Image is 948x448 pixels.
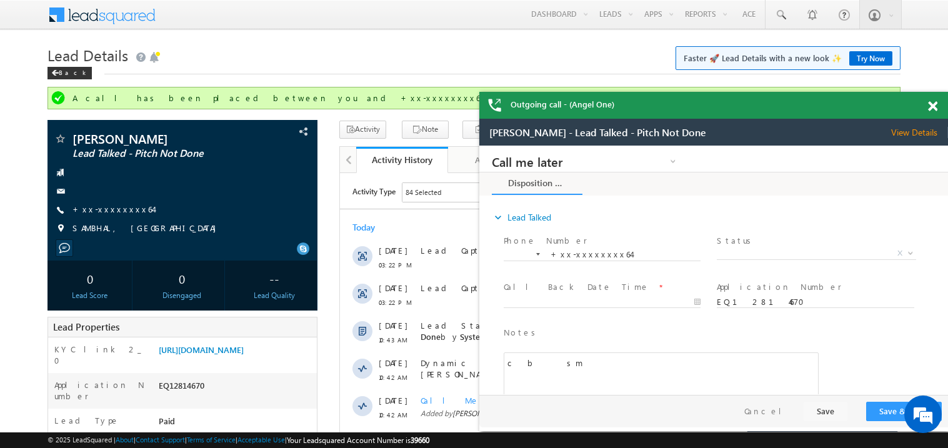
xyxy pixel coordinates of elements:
[81,109,492,121] div: .
[72,147,240,160] span: Lead Talked - Pitch Not Done
[120,158,147,169] span: System
[47,434,429,446] span: © 2025 LeadSquared | | | | |
[176,334,233,345] span: details
[81,147,422,169] span: Lead Talked - Pitch Not Done
[81,109,166,120] span: Lead Capture:
[39,386,76,397] span: 07:51 AM
[39,297,67,308] span: [DATE]
[66,14,101,25] div: 84 Selected
[47,45,128,65] span: Lead Details
[176,409,233,420] span: details
[12,61,72,83] a: expand_moreLead Talked
[62,10,156,29] div: Sales Activity,Email Bounced,Email Link Clicked,Email Marked Spam,Email Opened & 79 more..
[178,236,232,245] span: [DATE] 10:42 AM
[54,379,146,402] label: Application Number
[81,409,166,420] span: Lead Capture:
[65,66,210,82] div: Chat with us now
[458,152,529,167] div: Audit Trail
[81,72,492,83] div: .
[176,109,233,120] span: details
[448,147,540,173] a: Audit Trail
[72,222,222,235] span: SAMBHAL, [GEOGRAPHIC_DATA]
[156,379,317,397] div: EQ12814670
[237,136,362,147] label: Application Number
[24,181,61,193] label: Notes
[21,66,52,82] img: d_60004797649_company_0_60004797649
[12,49,53,60] div: Today
[81,184,492,207] span: Dynamic Form Submission: was submitted by [PERSON_NAME]
[411,436,429,445] span: 39660
[81,147,422,169] span: Lead Stage changed from to by through
[142,267,221,290] div: 0
[81,72,166,82] span: Lead Capture:
[235,267,314,290] div: --
[39,199,76,210] span: 10:42 AM
[39,184,67,196] span: [DATE]
[205,6,235,36] div: Minimize live chat window
[237,89,276,101] label: Status
[136,436,185,444] a: Contact Support
[156,415,317,432] div: Paid
[24,136,170,147] label: Call Back Date Time
[81,372,492,383] div: .
[39,372,67,383] span: [DATE]
[262,147,322,157] span: Lead Generated
[159,344,244,355] a: [URL][DOMAIN_NAME]
[176,372,233,382] span: details
[54,415,119,426] label: Lead Type
[81,297,492,308] div: .
[462,121,509,139] button: Task
[39,409,67,421] span: [DATE]
[39,236,76,247] span: 10:42 AM
[81,297,166,307] span: Lead Capture:
[12,9,200,22] a: Call me later
[54,344,146,366] label: KYC link 2_0
[81,372,166,382] span: Lead Capture:
[684,52,892,64] span: Faster 🚀 Lead Details with a new look ✨
[187,436,236,444] a: Terms of Service
[109,271,137,281] span: System
[39,349,76,360] span: 07:51 AM
[188,9,205,28] span: Time
[72,92,878,104] div: A call has been placed between you and +xx-xxxxxxxx64
[287,436,429,445] span: Your Leadsquared Account Number is
[176,297,233,307] span: details
[112,236,169,245] span: [PERSON_NAME]
[39,72,67,83] span: [DATE]
[12,27,103,49] a: Disposition Form
[12,10,172,21] span: Call me later
[39,109,67,121] span: [DATE]
[356,147,448,173] a: Activity History
[39,161,76,172] span: 10:43 AM
[39,334,67,346] span: [DATE]
[39,311,76,322] span: 09:49 AM
[39,124,76,135] span: 03:22 PM
[412,8,469,19] span: View Details
[39,259,67,271] span: [DATE]
[150,271,213,281] span: [PERSON_NAME]
[302,271,364,281] span: Automation
[72,204,153,214] a: +xx-xxxxxxxx64
[232,271,260,281] span: System
[39,424,76,435] span: 07:50 AM
[176,72,233,82] span: details
[170,351,227,368] em: Start Chat
[366,154,439,166] div: Activity History
[339,121,386,139] button: Activity
[16,116,228,341] textarea: Type your message and hit 'Enter'
[72,132,240,145] span: [PERSON_NAME]
[237,436,285,444] a: Acceptable Use
[39,86,76,97] span: 03:22 PM
[142,290,221,301] div: Disengaged
[47,66,98,77] a: Back
[215,14,240,25] div: All Time
[81,334,166,345] span: Lead Capture:
[511,99,614,110] span: Outgoing call - (Angel One)
[849,51,892,66] a: Try Now
[24,207,339,277] div: Rich Text Editor, 40788eee-0fb2-11ec-a811-0adc8a9d82c2__tab1__section1__Notes__Lead__0_lsq-form-m...
[116,436,134,444] a: About
[235,290,314,301] div: Lead Quality
[81,235,492,246] span: Added by on
[12,66,25,78] i: expand_more
[418,102,423,113] span: X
